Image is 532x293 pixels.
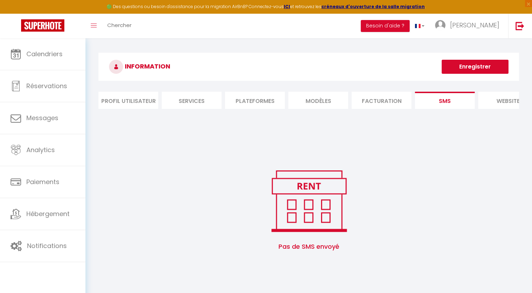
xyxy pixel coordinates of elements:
span: Analytics [26,145,55,154]
a: ... [PERSON_NAME] [430,14,508,38]
span: Réservations [26,82,67,90]
li: SMS [415,92,475,109]
span: [PERSON_NAME] [450,21,499,30]
a: ICI [284,4,290,9]
li: Facturation [352,92,411,109]
img: logout [515,21,524,30]
iframe: Chat [502,261,527,288]
button: Ouvrir le widget de chat LiveChat [6,3,27,24]
span: Hébergement [26,209,70,218]
a: Chercher [102,14,137,38]
li: MODÈLES [288,92,348,109]
li: Profil Utilisateur [98,92,158,109]
button: Besoin d'aide ? [361,20,410,32]
span: Pas de SMS envoyé [98,235,519,259]
li: Plateformes [225,92,285,109]
span: Paiements [26,177,59,186]
a: créneaux d'ouverture de la salle migration [321,4,425,9]
h3: INFORMATION [98,53,519,81]
img: ... [435,20,446,31]
span: Calendriers [26,50,63,58]
button: Enregistrer [442,60,508,74]
li: Services [162,92,222,109]
img: Super Booking [21,19,64,32]
span: Notifications [27,241,67,250]
img: rent.png [264,167,354,235]
span: Messages [26,113,58,122]
span: Chercher [107,21,132,29]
